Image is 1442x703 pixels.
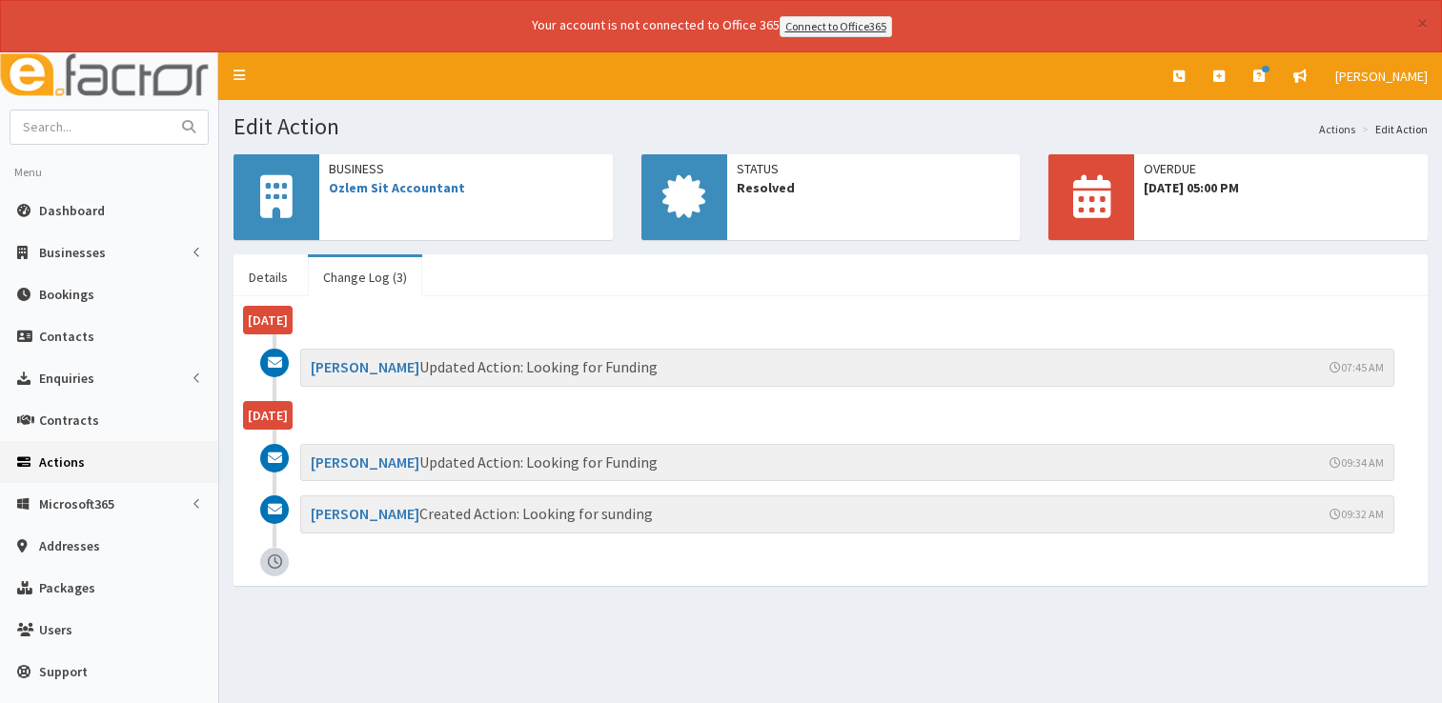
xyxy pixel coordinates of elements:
span: Users [39,621,72,638]
span: [PERSON_NAME] [1335,68,1428,85]
a: Actions [1319,121,1355,137]
span: Businesses [39,244,106,261]
span: Microsoft365 [39,495,114,512]
span: Support [39,663,88,680]
span: [DATE] [243,401,293,430]
span: Contacts [39,328,94,345]
div: Your account is not connected to Office 365 [154,15,1269,37]
span: Packages [39,579,95,596]
span: Addresses [39,537,100,554]
span: Contracts [39,412,99,429]
span: [DATE] 05:00 PM [1144,178,1418,197]
button: × [1417,13,1428,33]
span: [DATE] [243,306,293,334]
span: Dashboard [39,202,105,219]
input: Search... [10,110,171,144]
span: Enquiries [39,370,94,387]
h3: Updated Action: Looking for Funding [301,445,1393,481]
a: [PERSON_NAME] [1321,52,1442,100]
li: Edit Action [1357,121,1428,137]
a: [PERSON_NAME] [311,452,419,472]
span: 07:45 AM [1320,350,1393,385]
span: 09:32 AM [1320,496,1393,532]
span: Bookings [39,286,94,303]
span: Resolved [737,178,1011,197]
span: Status [737,159,1011,178]
h3: Created Action: Looking for sunding [301,496,1393,532]
span: Business [329,159,603,178]
a: [PERSON_NAME] [311,357,419,376]
a: [PERSON_NAME] [311,504,419,523]
span: OVERDUE [1144,159,1418,178]
h1: Edit Action [234,114,1428,139]
a: Connect to Office365 [780,16,892,37]
span: Actions [39,453,85,471]
h3: Updated Action: Looking for Funding [301,350,1393,386]
span: 09:34 AM [1320,445,1393,480]
a: Details [234,257,303,297]
a: Ozlem Sit Accountant [329,179,465,196]
a: Change Log (3) [308,257,422,297]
